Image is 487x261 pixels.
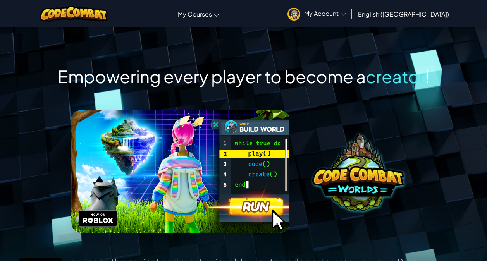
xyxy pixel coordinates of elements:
img: CodeCombat logo [40,6,108,22]
a: My Account [284,2,349,26]
span: My Account [304,9,346,17]
span: creator [366,65,425,87]
span: Empowering every player to become a [58,65,366,87]
span: ! [425,65,430,87]
img: header.png [71,110,289,233]
img: coco-worlds-no-desc.png [312,132,404,211]
span: English ([GEOGRAPHIC_DATA]) [358,10,449,18]
img: avatar [287,8,300,21]
a: English ([GEOGRAPHIC_DATA]) [354,3,453,24]
a: My Courses [174,3,223,24]
span: My Courses [178,10,212,18]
